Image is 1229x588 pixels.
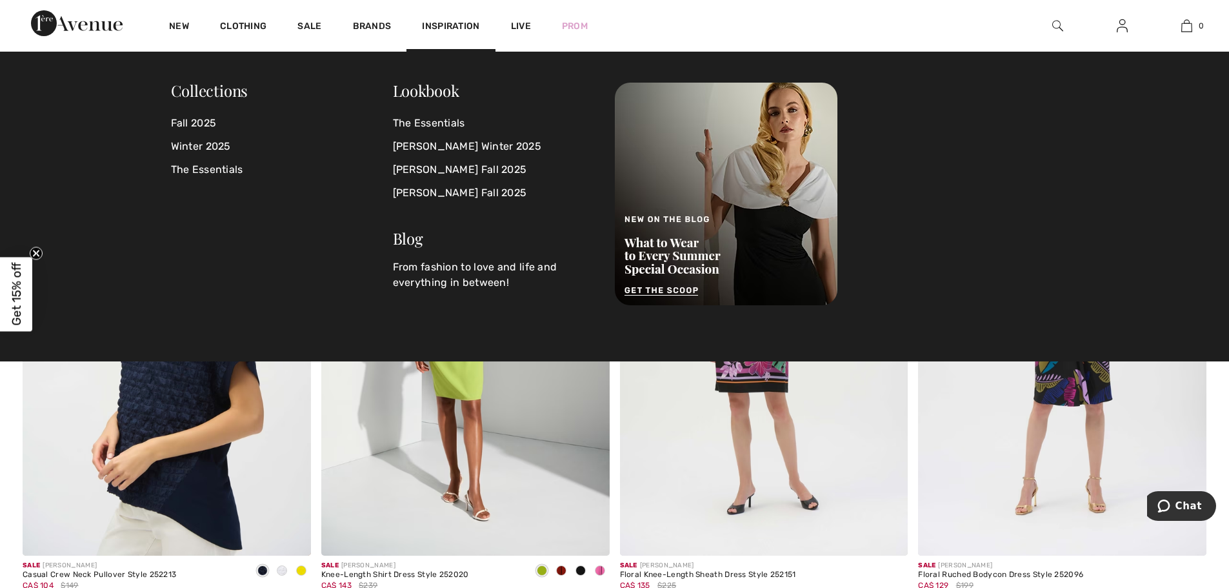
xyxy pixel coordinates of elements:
div: Knee-Length Shirt Dress Style 252020 [321,571,469,580]
a: Lookbook [393,80,459,101]
a: Brands [353,21,392,34]
button: Close teaser [30,247,43,259]
a: New [169,21,189,34]
a: The Essentials [171,158,393,181]
div: Bubble gum [590,561,610,582]
div: [PERSON_NAME] [23,561,176,571]
div: Floral Ruched Bodycon Dress Style 252096 [918,571,1083,580]
span: Sale [620,562,637,569]
a: Live [511,19,531,33]
div: Citrus [292,561,311,582]
div: Black [571,561,590,582]
a: [PERSON_NAME] Winter 2025 [393,135,599,158]
p: From fashion to love and life and everything in between! [393,259,599,290]
a: [PERSON_NAME] Fall 2025 [393,181,599,205]
a: Sign In [1106,18,1138,34]
img: My Info [1117,18,1128,34]
span: Sale [23,562,40,569]
a: Sale [297,21,321,34]
a: 0 [1155,18,1218,34]
a: Clothing [220,21,266,34]
span: 0 [1199,20,1204,32]
span: Sale [918,562,935,569]
div: Greenery [532,561,552,582]
a: The Essentials [393,112,599,135]
a: [PERSON_NAME] Fall 2025 [393,158,599,181]
img: 1ère Avenue [31,10,123,36]
a: Blog [393,228,423,248]
div: [PERSON_NAME] [620,561,796,571]
img: My Bag [1181,18,1192,34]
div: Radiant red [552,561,571,582]
iframe: Opens a widget where you can chat to one of our agents [1147,491,1216,523]
img: search the website [1052,18,1063,34]
span: Inspiration [422,21,479,34]
img: New on the Blog [615,83,837,305]
div: Midnight Blue [253,561,272,582]
div: Floral Knee-Length Sheath Dress Style 252151 [620,571,796,580]
div: [PERSON_NAME] [321,561,469,571]
div: Vanilla 30 [272,561,292,582]
a: Prom [562,19,588,33]
div: Casual Crew Neck Pullover Style 252213 [23,571,176,580]
div: [PERSON_NAME] [918,561,1083,571]
a: Winter 2025 [171,135,393,158]
span: Sale [321,562,339,569]
span: Get 15% off [9,263,24,326]
span: Collections [171,80,248,101]
a: Fall 2025 [171,112,393,135]
a: New on the Blog [615,187,837,199]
